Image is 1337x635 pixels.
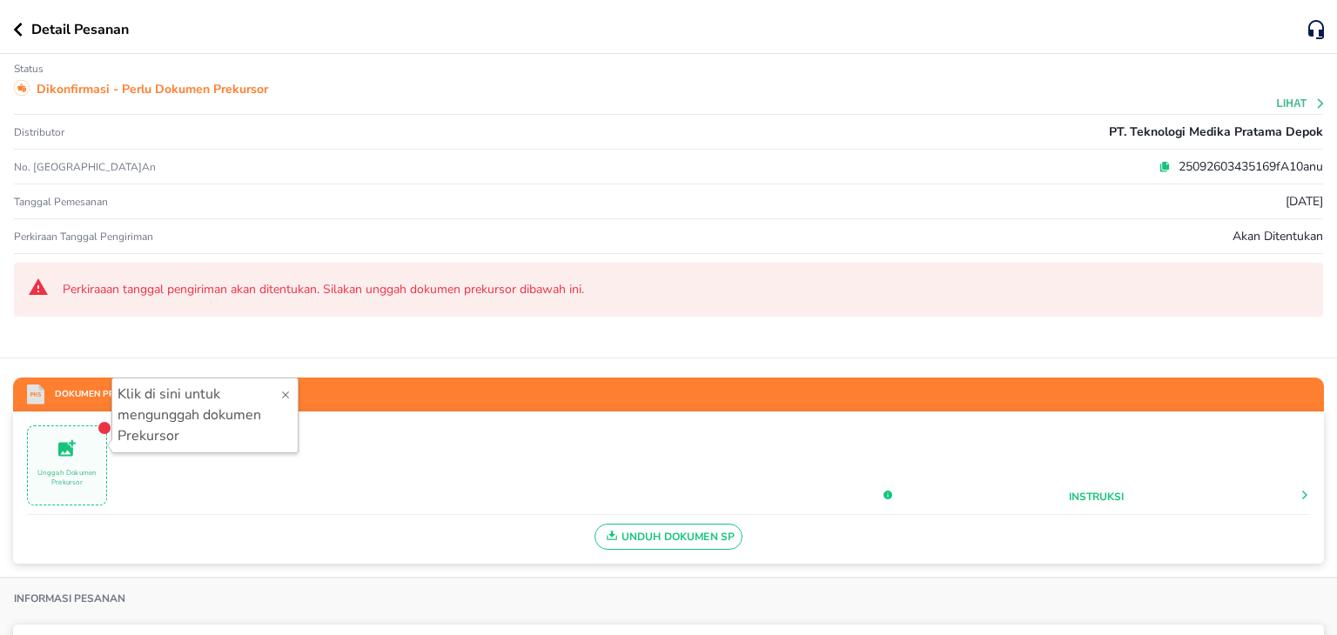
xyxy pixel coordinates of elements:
[1233,227,1323,245] p: Akan ditentukan
[28,468,106,487] p: Unggah Dokumen Prekursor
[14,230,153,244] p: Perkiraan Tanggal Pengiriman
[602,525,736,548] span: Unduh Dokumen SP
[14,160,450,174] p: No. [GEOGRAPHIC_DATA]an
[37,80,268,98] p: Dikonfirmasi - Perlu Dokumen Prekursor
[1171,157,1323,176] p: 25092603435169fA10anu
[1286,192,1323,211] p: [DATE]
[14,125,64,139] p: Distributor
[63,281,1309,298] span: Perkiraaan tanggal pengiriman akan ditentukan. Silakan unggah dokumen prekursor dibawah ini.
[595,524,743,550] button: Unduh Dokumen SP
[118,384,279,446] p: Klik di sini untuk mengunggah dokumen Prekursor
[1069,489,1124,505] button: Instruksi
[14,62,44,76] p: Status
[14,592,125,605] p: Informasi Pesanan
[44,388,216,401] p: Dokumen Prekursor Diperlukan
[1109,123,1323,141] p: PT. Teknologi Medika Pratama Depok
[31,19,129,40] p: Detail Pesanan
[1277,97,1327,110] button: Lihat
[14,195,108,209] p: Tanggal pemesanan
